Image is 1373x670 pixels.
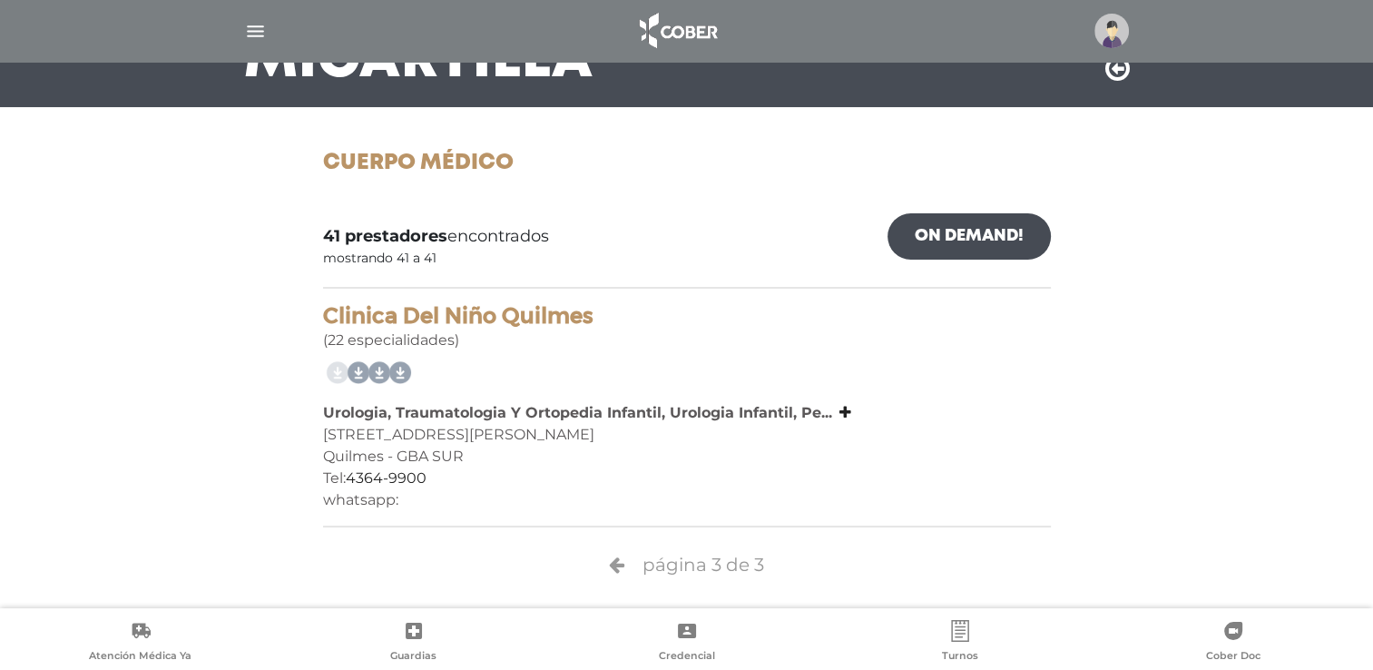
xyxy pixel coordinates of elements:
span: Credencial [659,649,715,665]
a: Cober Doc [1096,620,1369,666]
img: logo_cober_home-white.png [630,9,725,53]
a: Credencial [550,620,823,666]
div: Tel: [323,468,1051,489]
img: Cober_menu-lines-white.svg [244,20,267,43]
b: Urologia, Traumatologia Y Ortopedia Infantil, Urologia Infantil, Pe... [323,404,832,421]
b: 41 prestadores [323,226,447,246]
h3: Mi Cartilla [244,38,593,85]
a: Turnos [823,620,1096,666]
a: Atención Médica Ya [4,620,277,666]
a: On Demand! [888,213,1051,260]
div: mostrando 41 a 41 [323,249,436,268]
div: (22 especialidades) [323,303,1051,351]
div: whatsapp: [323,489,1051,511]
span: Guardias [390,649,436,665]
div: [STREET_ADDRESS][PERSON_NAME] [323,424,1051,446]
span: Cober Doc [1206,649,1260,665]
h4: Clinica Del Niño Quilmes [323,303,1051,330]
a: Guardias [277,620,550,666]
span: Turnos [942,649,978,665]
div: Quilmes - GBA SUR [323,446,1051,468]
span: encontrados [323,224,549,249]
h1: Cuerpo Médico [323,151,1051,177]
span: página 3 de 3 [642,551,764,578]
img: profile-placeholder.svg [1094,14,1129,48]
span: Atención Médica Ya [89,649,191,665]
a: 4364-9900 [346,469,427,487]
